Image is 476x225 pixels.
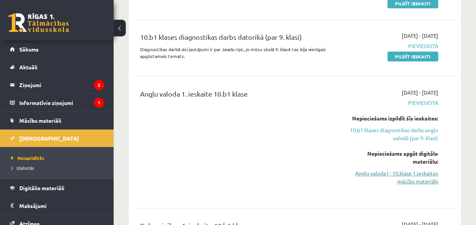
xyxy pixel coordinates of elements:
[10,130,104,147] a: [DEMOGRAPHIC_DATA]
[346,169,438,185] a: Angļu valoda I - 10.klase 1.ieskaites mācību materiāls
[19,184,64,191] span: Digitālie materiāli
[19,64,37,70] span: Aktuāli
[19,117,61,124] span: Mācību materiāli
[387,52,438,61] a: Pildīt ieskaiti
[140,32,335,46] div: 10.b1 klases diagnostikas darbs datorikā (par 9. klasi)
[140,89,335,103] div: Angļu valoda 1. ieskaite 10.b1 klase
[10,94,104,111] a: Informatīvie ziņojumi1
[346,42,438,50] span: Pievienota
[94,98,104,108] i: 1
[11,165,34,171] span: Izlabotās
[19,135,79,142] span: [DEMOGRAPHIC_DATA]
[10,58,104,76] a: Aktuāli
[10,112,104,129] a: Mācību materiāli
[94,80,104,90] i: 2
[346,126,438,142] a: 10.b1 klases diagnostikas darbs angļu valodā (par 9. klasi)
[346,114,438,122] div: Nepieciešams izpildīt šīs ieskaites:
[402,32,438,40] span: [DATE] - [DATE]
[10,197,104,214] a: Maksājumi
[8,13,69,32] a: Rīgas 1. Tālmācības vidusskola
[10,41,104,58] a: Sākums
[11,155,106,161] a: Neizpildītās
[10,179,104,197] a: Digitālie materiāli
[346,99,438,107] span: Pievienota
[10,76,104,94] a: Ziņojumi2
[140,46,335,59] p: Diagnostikas darbā visi jautājumi ir par JavaScript, jo mūsu skolā 9. klasē tas bija vienīgais ap...
[402,89,438,97] span: [DATE] - [DATE]
[11,164,106,171] a: Izlabotās
[346,150,438,166] div: Nepieciešams apgūt digitālo materiālu:
[19,197,104,214] legend: Maksājumi
[19,76,104,94] legend: Ziņojumi
[19,94,104,111] legend: Informatīvie ziņojumi
[11,155,44,161] span: Neizpildītās
[19,46,39,53] span: Sākums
